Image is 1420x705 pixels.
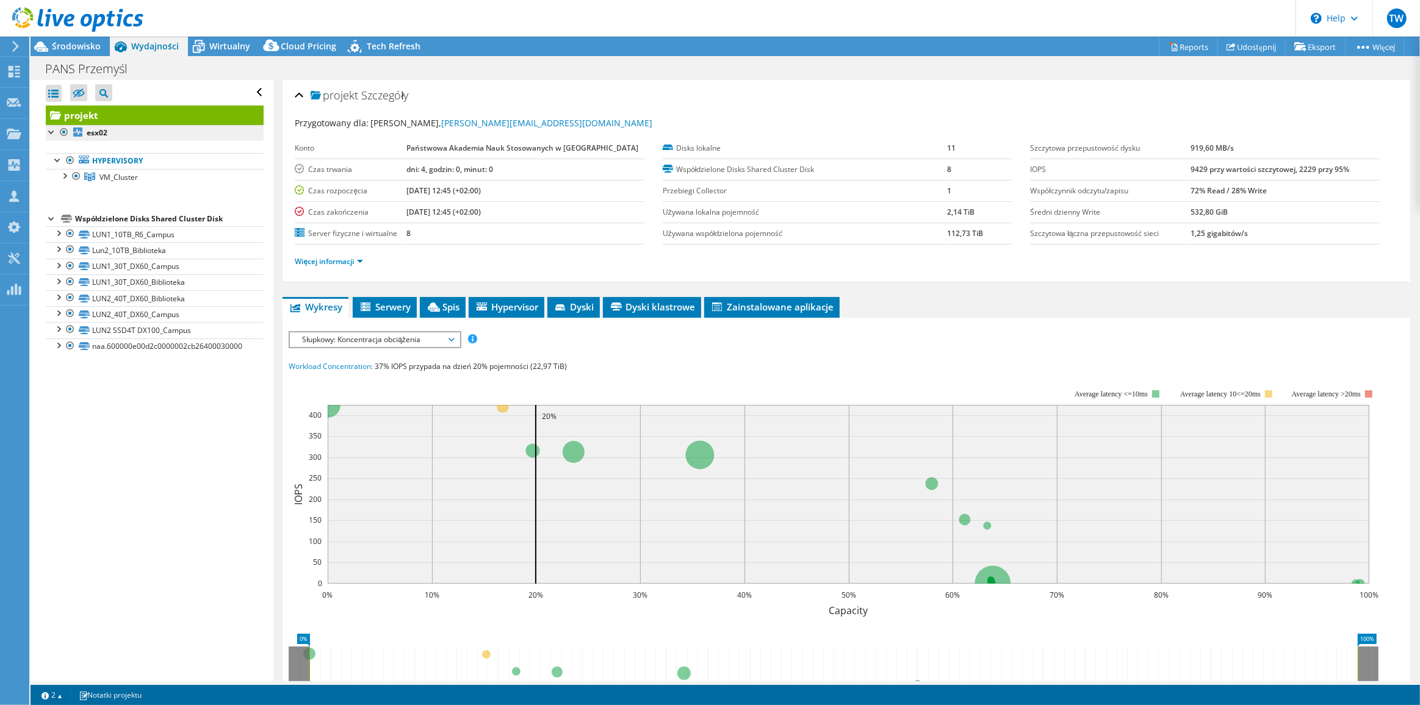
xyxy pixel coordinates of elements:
b: 112,73 TiB [947,228,983,238]
span: Wirtualny [209,40,250,52]
span: TW [1387,9,1407,28]
a: 2 [33,687,71,703]
label: Przygotowany dla: [295,117,369,129]
label: Średni dzienny Write [1030,206,1191,218]
b: 9429 przy wartości szczytowej, 2229 przy 95% [1191,164,1350,174]
text: 100% [1360,590,1379,600]
label: Czas trwania [295,163,406,176]
a: Notatki projektu [70,687,150,703]
text: 50 [313,557,322,567]
label: Server fizyczne i wirtualne [295,227,406,240]
label: Używana współdzielona pojemność [663,227,947,240]
b: 2,14 TiB [947,207,975,217]
text: 300 [309,452,322,462]
text: 40% [737,590,752,600]
a: Udostępnij [1217,37,1286,56]
svg: \n [1311,13,1322,24]
span: Zainstalowane aplikacje [710,301,834,313]
b: 72% Read / 28% Write [1191,185,1267,196]
tspan: Average latency 10<=20ms [1181,390,1261,398]
a: Hypervisory [46,153,264,169]
a: VM_Cluster [46,169,264,185]
text: 20% [542,411,557,421]
a: Eksport [1285,37,1346,56]
text: 100 [309,536,322,546]
a: [PERSON_NAME][EMAIL_ADDRESS][DOMAIN_NAME] [441,117,652,129]
b: 8 [406,228,411,238]
a: LUN1_10TB_R6_Campus [46,226,264,242]
text: 90% [1258,590,1272,600]
span: Środowisko [52,40,101,52]
b: 1,25 gigabitów/s [1191,228,1249,238]
label: Szczytowa przepustowość dysku [1030,142,1191,154]
text: 200 [309,494,322,504]
text: 50% [842,590,856,600]
a: LUN1_30T_DX60_Biblioteka [46,274,264,290]
span: Hypervisor [475,301,538,313]
text: 0 [318,578,322,589]
label: Używana lokalna pojemność [663,206,947,218]
span: Dyski [553,301,594,313]
label: Konto [295,142,406,154]
span: VM_Cluster [99,172,138,182]
b: 532,80 GiB [1191,207,1228,217]
text: 20% [528,590,543,600]
text: IOPS [292,484,305,505]
text: 400 [309,410,322,420]
b: 8 [947,164,951,174]
b: 919,60 MB/s [1191,143,1234,153]
h1: PANS Przemyśl [40,62,146,76]
span: Słupkowy: Koncentracja obciążenia [296,332,453,347]
text: Capacity [829,604,869,617]
text: 70% [1050,590,1064,600]
label: IOPS [1030,163,1191,176]
div: Współdzielone Disks Shared Cluster Disk [75,212,264,226]
span: Cloud Pricing [281,40,336,52]
b: [DATE] 12:45 (+02:00) [406,207,481,217]
b: dni: 4, godzin: 0, minut: 0 [406,164,493,174]
span: Dyski klastrowe [609,301,695,313]
b: Państwowa Akademia Nauk Stosowanych w [GEOGRAPHIC_DATA] [406,143,638,153]
a: Więcej [1345,37,1405,56]
label: Czas zakończenia [295,206,406,218]
text: 150 [309,515,322,525]
span: Spis [426,301,460,313]
text: 80% [1154,590,1169,600]
a: LUN1_30T_DX60_Campus [46,259,264,274]
a: Reports [1159,37,1218,56]
label: Przebiegi Collector [663,185,947,197]
a: naa.600000e00d2c0000002cb26400030000 [46,338,264,354]
span: 37% IOPS przypada na dzień 20% pojemności (22,97 TiB) [375,361,567,371]
text: 30% [633,590,647,600]
a: LUN2 SSD4T DX100_Campus [46,322,264,338]
tspan: Average latency <=10ms [1075,390,1148,398]
span: Tech Refresh [367,40,420,52]
span: Wykresy [289,301,342,313]
a: Lun2_10TB_Biblioteka [46,242,264,258]
a: esx02 [46,125,264,141]
b: 11 [947,143,956,153]
text: 250 [309,473,322,483]
span: Workload Concentration: [289,361,373,371]
a: LUN2_40T_DX60_Biblioteka [46,290,264,306]
span: Serwery [359,301,411,313]
span: [PERSON_NAME], [370,117,652,129]
a: projekt [46,106,264,125]
text: 60% [945,590,960,600]
text: 0% [323,590,333,600]
label: Współczynnik odczytu/zapisu [1030,185,1191,197]
label: Disks lokalne [663,142,947,154]
label: Współdzielone Disks Shared Cluster Disk [663,163,947,176]
label: Szczytowa łączna przepustowość sieci [1030,227,1191,240]
b: [DATE] 12:45 (+02:00) [406,185,481,196]
span: Wydajności [131,40,179,52]
text: 350 [309,431,322,441]
b: esx02 [87,127,107,138]
text: Average latency >20ms [1292,390,1361,398]
span: projekt [311,90,358,102]
b: 1 [947,185,951,196]
a: LUN2_40T_DX60_Campus [46,306,264,322]
span: Szczegóły [361,88,408,102]
label: Czas rozpoczęcia [295,185,406,197]
a: Więcej informacji [295,256,363,267]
